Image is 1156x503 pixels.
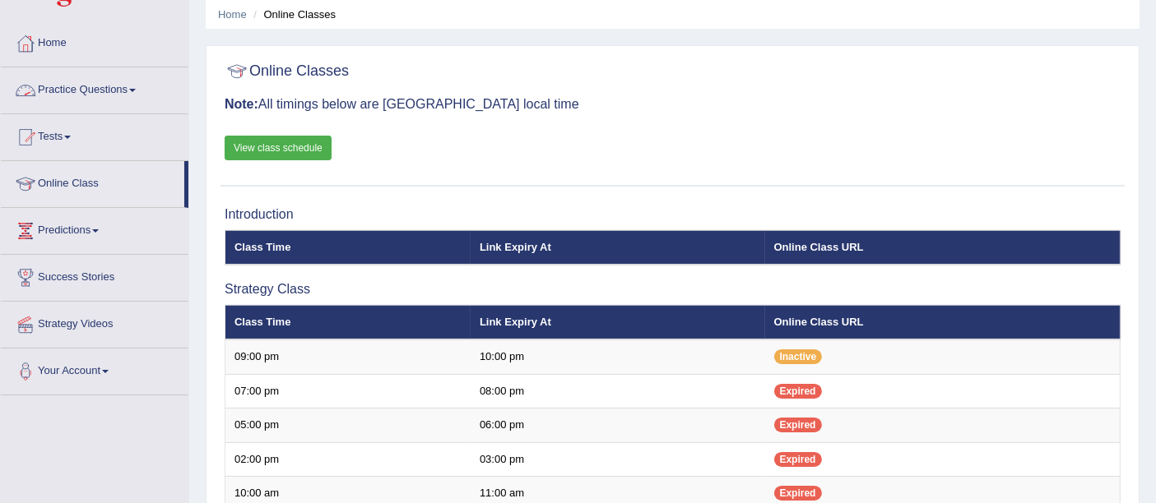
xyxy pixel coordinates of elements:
[774,384,822,399] span: Expired
[1,348,188,390] a: Your Account
[1,114,188,155] a: Tests
[1,21,188,62] a: Home
[225,408,471,443] td: 05:00 pm
[471,230,765,265] th: Link Expiry At
[225,207,1121,222] h3: Introduction
[218,8,247,21] a: Home
[225,97,258,111] b: Note:
[225,442,471,477] td: 02:00 pm
[225,59,349,84] h2: Online Classes
[765,305,1121,339] th: Online Class URL
[774,349,823,364] span: Inactive
[774,452,822,467] span: Expired
[225,230,471,265] th: Class Time
[471,408,765,443] td: 06:00 pm
[1,67,188,108] a: Practice Questions
[225,305,471,339] th: Class Time
[1,302,188,343] a: Strategy Videos
[471,442,765,477] td: 03:00 pm
[765,230,1121,265] th: Online Class URL
[774,486,822,501] span: Expired
[225,97,1121,112] h3: All timings below are [GEOGRAPHIC_DATA] local time
[225,136,332,160] a: View class schedule
[1,208,188,249] a: Predictions
[225,374,471,408] td: 07:00 pm
[225,339,471,374] td: 09:00 pm
[471,374,765,408] td: 08:00 pm
[1,255,188,296] a: Success Stories
[249,7,336,22] li: Online Classes
[774,418,822,432] span: Expired
[1,161,184,202] a: Online Class
[225,282,1121,297] h3: Strategy Class
[471,339,765,374] td: 10:00 pm
[471,305,765,339] th: Link Expiry At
